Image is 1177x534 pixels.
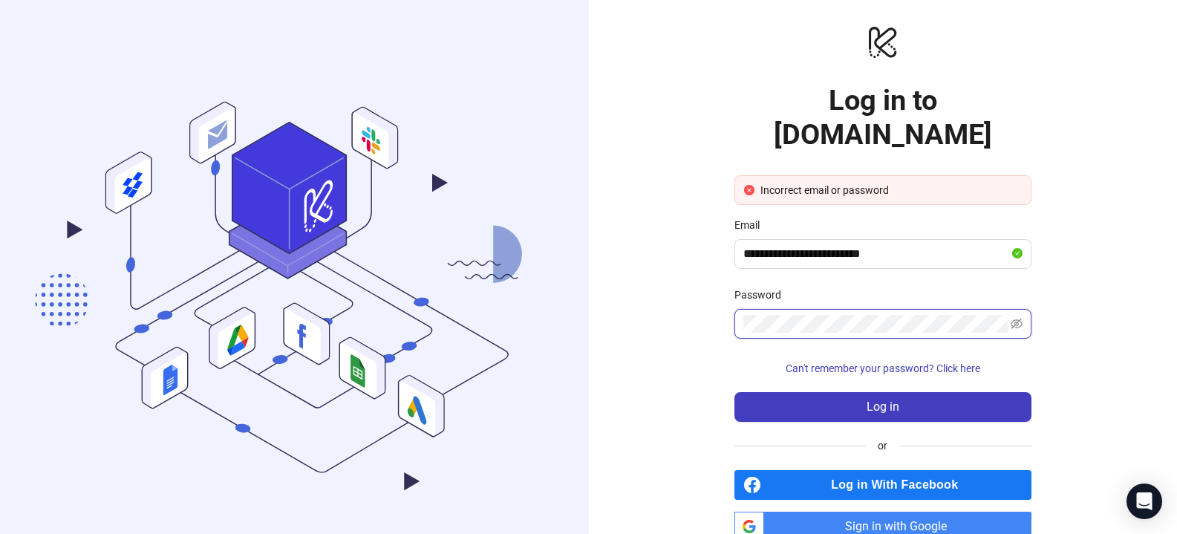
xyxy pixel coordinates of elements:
a: Log in With Facebook [734,470,1031,500]
span: close-circle [744,185,754,195]
input: Password [743,315,1008,333]
button: Log in [734,392,1031,422]
button: Can't remember your password? Click here [734,356,1031,380]
label: Password [734,287,791,303]
div: Open Intercom Messenger [1127,483,1162,519]
span: eye-invisible [1011,318,1023,330]
label: Email [734,217,769,233]
span: Can't remember your password? Click here [786,362,980,374]
h1: Log in to [DOMAIN_NAME] [734,83,1031,152]
input: Email [743,245,1009,263]
span: Log in [867,400,899,414]
div: Incorrect email or password [760,182,1022,198]
span: Log in With Facebook [767,470,1031,500]
a: Can't remember your password? Click here [734,362,1031,374]
span: or [866,437,899,454]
